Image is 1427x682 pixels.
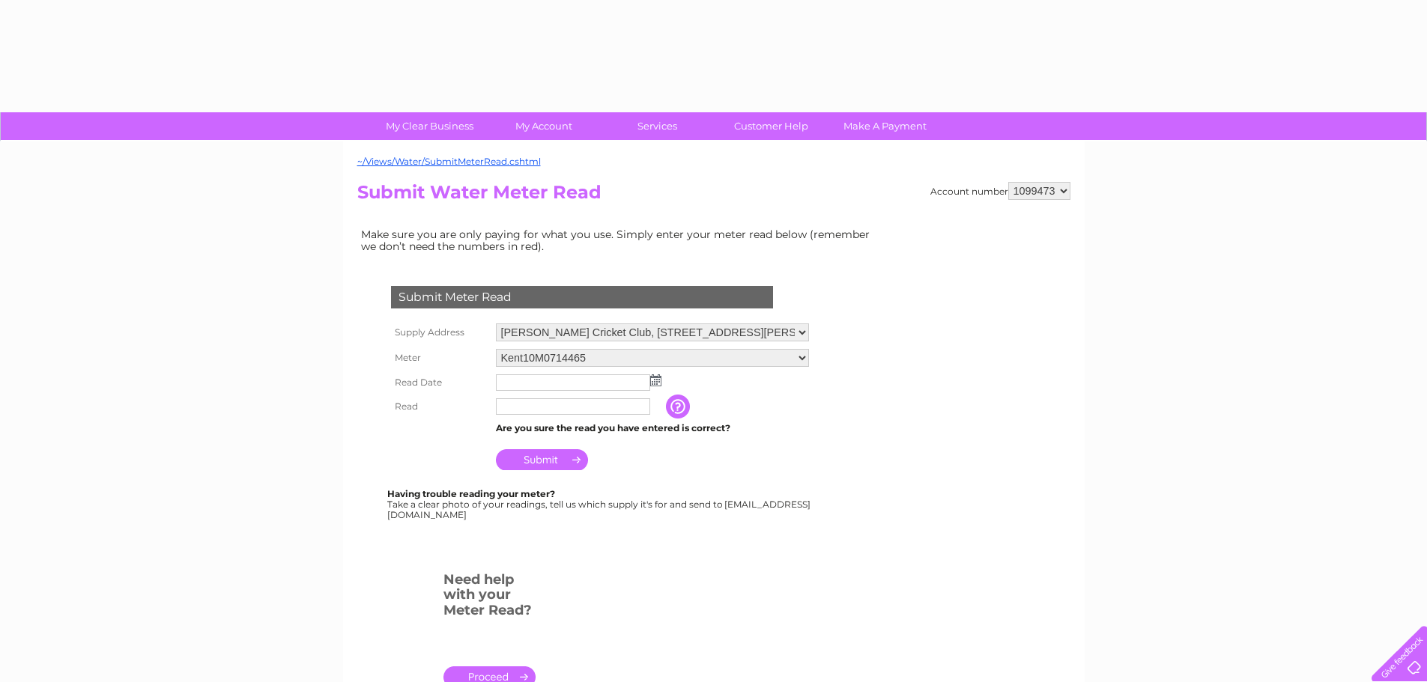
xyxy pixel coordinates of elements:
[387,489,813,520] div: Take a clear photo of your readings, tell us which supply it's for and send to [EMAIL_ADDRESS][DO...
[930,182,1070,200] div: Account number
[357,182,1070,210] h2: Submit Water Meter Read
[391,286,773,308] div: Submit Meter Read
[368,112,491,140] a: My Clear Business
[357,225,882,256] td: Make sure you are only paying for what you use. Simply enter your meter read below (remember we d...
[496,449,588,470] input: Submit
[387,395,492,418] th: Read
[596,112,719,140] a: Services
[357,156,541,167] a: ~/Views/Water/SubmitMeterRead.cshtml
[482,112,605,140] a: My Account
[387,488,555,499] b: Having trouble reading your meter?
[387,320,492,345] th: Supply Address
[650,374,661,386] img: ...
[387,345,492,371] th: Meter
[823,112,947,140] a: Make A Payment
[443,569,536,626] h3: Need help with your Meter Read?
[387,371,492,395] th: Read Date
[492,418,813,438] td: Are you sure the read you have entered is correct?
[666,395,693,418] input: Information
[709,112,833,140] a: Customer Help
